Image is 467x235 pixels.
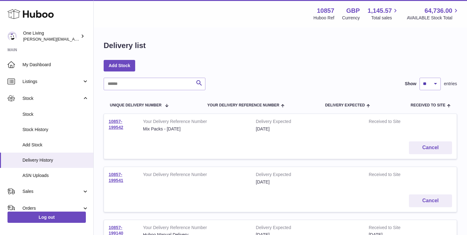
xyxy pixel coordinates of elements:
[22,127,89,133] span: Stock History
[405,81,416,87] label: Show
[7,32,17,41] img: Jessica@oneliving.com
[22,173,89,179] span: ASN Uploads
[369,119,423,126] strong: Received to Site
[407,7,460,21] a: 64,736.00 AVAILABLE Stock Total
[143,119,247,126] strong: Your Delivery Reference Number
[425,7,452,15] span: 64,736.00
[368,7,399,21] a: 1,145.57 Total sales
[444,81,457,87] span: entries
[256,119,360,126] strong: Delivery Expected
[346,7,360,15] strong: GBP
[143,172,247,179] strong: Your Delivery Reference Number
[371,15,399,21] span: Total sales
[325,103,365,107] span: Delivery Expected
[22,205,82,211] span: Orders
[109,172,123,183] a: 10857-199541
[22,111,89,117] span: Stock
[409,194,452,207] button: Cancel
[23,30,79,42] div: One Living
[411,103,445,107] span: Received to Site
[23,37,125,42] span: [PERSON_NAME][EMAIL_ADDRESS][DOMAIN_NAME]
[104,41,146,51] h1: Delivery list
[109,119,123,130] a: 10857-199542
[22,142,89,148] span: Add Stock
[143,225,247,232] strong: Your Delivery Reference Number
[317,7,334,15] strong: 10857
[313,15,334,21] div: Huboo Ref
[369,172,423,179] strong: Received to Site
[207,103,279,107] span: Your Delivery Reference Number
[7,212,86,223] a: Log out
[104,60,135,71] a: Add Stock
[256,126,360,132] div: [DATE]
[256,172,360,179] strong: Delivery Expected
[22,95,82,101] span: Stock
[256,179,360,185] div: [DATE]
[22,79,82,85] span: Listings
[409,141,452,154] button: Cancel
[22,188,82,194] span: Sales
[22,157,89,163] span: Delivery History
[342,15,360,21] div: Currency
[256,225,360,232] strong: Delivery Expected
[22,62,89,68] span: My Dashboard
[407,15,460,21] span: AVAILABLE Stock Total
[369,225,423,232] strong: Received to Site
[110,103,161,107] span: Unique Delivery Number
[143,126,247,132] div: Mix Packs - [DATE]
[368,7,392,15] span: 1,145.57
